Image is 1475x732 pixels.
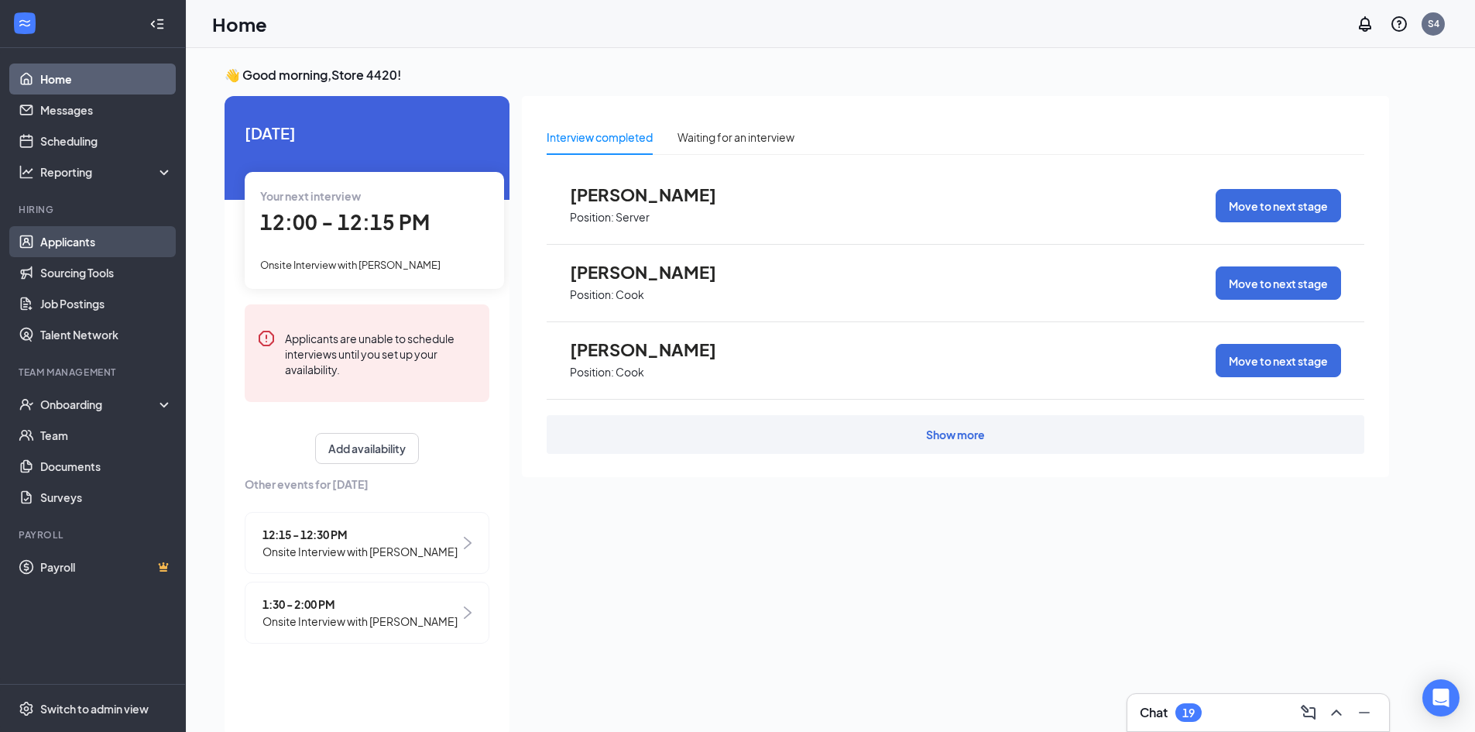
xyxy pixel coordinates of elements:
p: Position: [570,287,614,302]
button: Add availability [315,433,419,464]
a: Job Postings [40,288,173,319]
a: Messages [40,95,173,125]
svg: Settings [19,701,34,717]
span: 1:30 - 2:00 PM [262,596,458,613]
button: ChevronUp [1324,700,1349,725]
p: Cook [616,287,644,302]
h3: 👋 Good morning, Store 4420 ! [225,67,1389,84]
span: [DATE] [245,121,489,145]
a: Home [40,64,173,95]
div: Open Intercom Messenger [1422,679,1460,717]
svg: UserCheck [19,397,34,412]
a: Talent Network [40,319,173,350]
div: Onboarding [40,397,160,412]
button: Move to next stage [1216,189,1341,222]
svg: Error [257,329,276,348]
div: Show more [926,427,985,442]
span: 12:00 - 12:15 PM [260,209,430,235]
a: Applicants [40,226,173,257]
button: ComposeMessage [1296,700,1321,725]
svg: Analysis [19,164,34,180]
svg: WorkstreamLogo [17,15,33,31]
div: Team Management [19,366,170,379]
svg: Collapse [149,16,165,32]
a: Scheduling [40,125,173,156]
h1: Home [212,11,267,37]
button: Minimize [1352,700,1377,725]
div: Payroll [19,528,170,541]
p: Position: [570,210,614,225]
span: Onsite Interview with [PERSON_NAME] [262,543,458,560]
a: PayrollCrown [40,552,173,583]
div: Reporting [40,164,173,180]
div: Switch to admin view [40,701,149,717]
span: Onsite Interview with [PERSON_NAME] [260,259,441,271]
button: Move to next stage [1216,344,1341,377]
svg: ComposeMessage [1299,703,1318,722]
span: [PERSON_NAME] [570,262,740,282]
span: 12:15 - 12:30 PM [262,526,458,543]
svg: Minimize [1355,703,1374,722]
span: [PERSON_NAME] [570,339,740,359]
div: 19 [1182,706,1195,720]
h3: Chat [1140,704,1168,721]
span: [PERSON_NAME] [570,184,740,204]
a: Sourcing Tools [40,257,173,288]
p: Position: [570,365,614,380]
div: Applicants are unable to schedule interviews until you set up your availability. [285,329,477,377]
span: Your next interview [260,189,361,203]
svg: QuestionInfo [1390,15,1408,33]
p: Server [616,210,650,225]
div: Hiring [19,203,170,216]
svg: ChevronUp [1327,703,1346,722]
div: Interview completed [547,129,653,146]
button: Move to next stage [1216,266,1341,300]
a: Surveys [40,482,173,513]
a: Documents [40,451,173,482]
div: S4 [1428,17,1439,30]
span: Other events for [DATE] [245,476,489,493]
a: Team [40,420,173,451]
svg: Notifications [1356,15,1374,33]
div: Waiting for an interview [677,129,794,146]
p: Cook [616,365,644,380]
span: Onsite Interview with [PERSON_NAME] [262,613,458,630]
